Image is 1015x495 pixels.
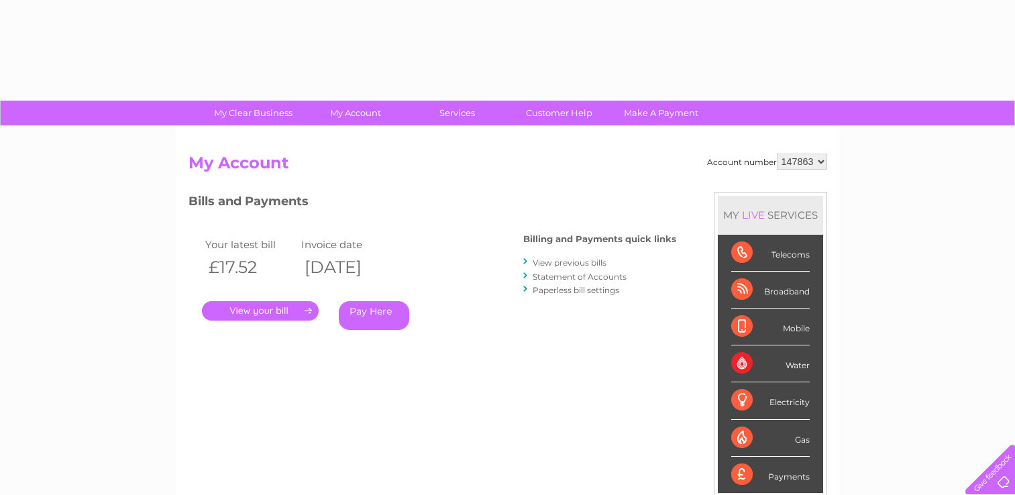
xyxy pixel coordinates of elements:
[731,382,810,419] div: Electricity
[523,234,676,244] h4: Billing and Payments quick links
[202,301,319,321] a: .
[339,301,409,330] a: Pay Here
[300,101,411,125] a: My Account
[718,196,823,234] div: MY SERVICES
[533,258,606,268] a: View previous bills
[202,235,299,254] td: Your latest bill
[202,254,299,281] th: £17.52
[298,254,394,281] th: [DATE]
[533,285,619,295] a: Paperless bill settings
[298,235,394,254] td: Invoice date
[731,309,810,345] div: Mobile
[731,457,810,493] div: Payments
[606,101,716,125] a: Make A Payment
[731,420,810,457] div: Gas
[707,154,827,170] div: Account number
[731,345,810,382] div: Water
[189,192,676,215] h3: Bills and Payments
[739,209,767,221] div: LIVE
[731,235,810,272] div: Telecoms
[198,101,309,125] a: My Clear Business
[189,154,827,179] h2: My Account
[504,101,615,125] a: Customer Help
[731,272,810,309] div: Broadband
[402,101,513,125] a: Services
[533,272,627,282] a: Statement of Accounts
